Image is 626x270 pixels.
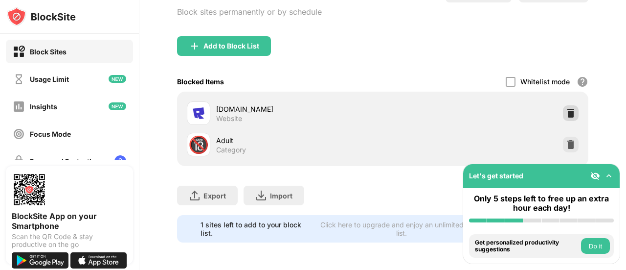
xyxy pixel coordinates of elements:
div: Add to Block List [203,42,259,50]
div: Insights [30,102,57,111]
img: lock-menu.svg [114,155,126,167]
img: omni-setup-toggle.svg [604,171,614,181]
img: block-on.svg [13,46,25,58]
div: Whitelist mode [520,77,570,86]
img: options-page-qr-code.png [12,172,47,207]
img: get-it-on-google-play.svg [12,252,68,269]
button: Do it [581,238,610,254]
div: Adult [216,135,383,146]
img: new-icon.svg [109,75,126,83]
img: insights-off.svg [13,100,25,113]
div: Let's get started [469,172,523,180]
div: Website [216,114,242,123]
img: new-icon.svg [109,102,126,110]
img: download-on-the-app-store.svg [70,252,127,269]
div: Get personalized productivity suggestions [475,239,579,253]
div: Only 5 steps left to free up an extra hour each day! [469,194,614,213]
div: Password Protection [30,157,100,166]
img: password-protection-off.svg [13,155,25,168]
img: favicons [193,107,204,119]
img: eye-not-visible.svg [590,171,600,181]
div: Import [270,192,292,200]
div: Focus Mode [30,130,71,138]
img: focus-off.svg [13,128,25,140]
div: 1 sites left to add to your block list. [201,221,311,237]
div: Usage Limit [30,75,69,83]
div: Category [216,146,246,154]
div: Click here to upgrade and enjoy an unlimited block list. [317,221,486,237]
div: 🔞 [188,135,209,155]
div: [DOMAIN_NAME] [216,104,383,114]
div: BlockSite App on your Smartphone [12,211,127,231]
div: Block sites permanently or by schedule [177,7,322,17]
div: Scan the QR Code & stay productive on the go [12,233,127,248]
div: Export [203,192,226,200]
img: time-usage-off.svg [13,73,25,85]
div: Blocked Items [177,77,224,86]
div: Block Sites [30,48,67,56]
img: logo-blocksite.svg [7,7,76,26]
